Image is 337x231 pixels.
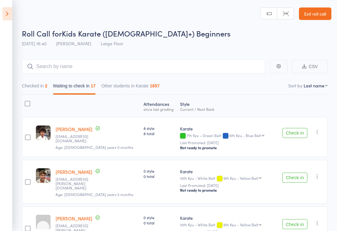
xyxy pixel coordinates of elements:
[22,80,47,95] button: Checked in2
[180,133,275,139] div: 7th Kyu - Green Belt
[22,59,265,74] input: Search by name
[141,98,178,114] div: Atten­dances
[56,134,96,143] small: momanialan@gmail.com
[45,83,47,88] div: 2
[223,176,258,180] div: 9th Kyu - Yellow Belt
[180,176,275,181] div: 10th Kyu - White Belt
[180,168,275,174] div: Karate
[178,98,277,114] div: Style
[180,215,275,221] div: Karate
[144,215,175,220] span: 0 style
[56,215,92,222] a: [PERSON_NAME]
[53,80,96,95] button: Waiting to check in17
[144,125,175,131] span: 8 style
[180,140,275,145] small: Last Promoted: [DATE]
[180,107,275,111] div: Current / Next Rank
[56,177,96,190] small: claire.l.armitage@hotmail.com
[180,125,275,132] div: Karate
[56,40,91,47] span: [PERSON_NAME]
[180,188,275,193] div: Not ready to promote
[304,82,325,89] div: Last name
[101,80,159,95] button: Other students in Karate1657
[299,7,331,20] a: Exit roll call
[56,169,92,175] a: [PERSON_NAME]
[144,131,175,136] span: 8 total
[36,125,51,140] img: image1638939498.png
[292,60,328,73] button: CSV
[229,133,261,137] div: 6th Kyu - Blue Belt
[22,28,62,38] span: Roll Call for
[288,82,302,89] label: Sort by
[150,83,159,88] div: 1657
[144,220,175,225] span: 0 total
[282,173,307,183] button: Check in
[62,28,231,38] span: Kids Karate ([DEMOGRAPHIC_DATA]+) Beginners
[36,215,51,229] div: uploading
[144,107,175,111] div: since last grading
[22,40,46,47] span: [DATE] 16:40
[282,219,307,229] button: Check in
[36,168,51,183] img: 9k=
[180,183,275,188] small: Last Promoted: [DATE]
[144,174,175,179] span: 0 total
[56,145,133,150] span: Age: [DEMOGRAPHIC_DATA] years 0 months
[56,126,92,132] a: [PERSON_NAME]
[101,40,123,47] span: Large Floor
[282,128,307,138] button: Check in
[223,223,258,227] div: 9th Kyu - Yellow Belt
[180,223,275,228] div: 10th Kyu - White Belt
[144,168,175,174] span: 0 style
[180,145,275,150] div: Not ready to promote
[91,83,96,88] div: 17
[56,192,133,197] span: Age: [DEMOGRAPHIC_DATA] years 5 months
